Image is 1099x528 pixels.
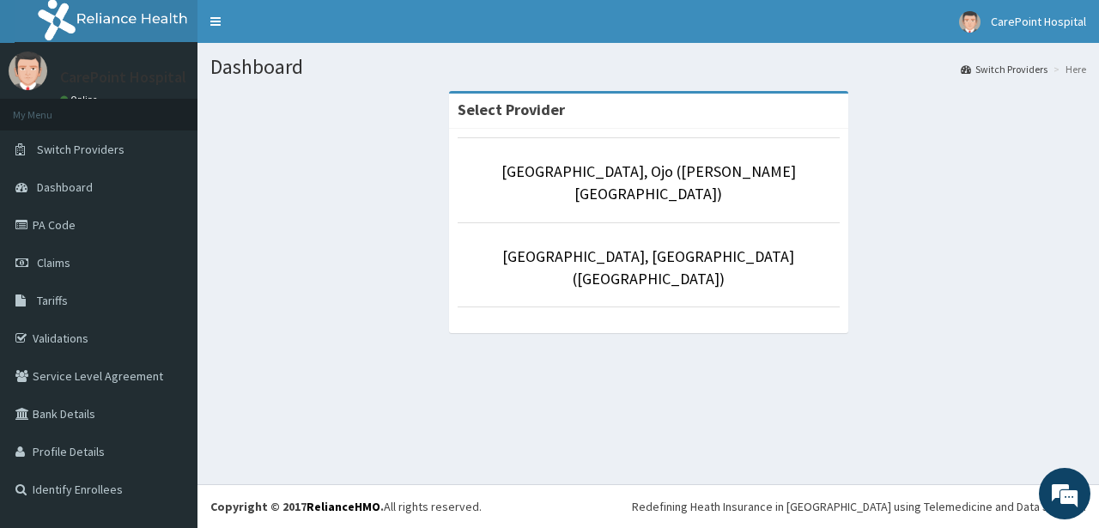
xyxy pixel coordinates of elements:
span: Tariffs [37,293,68,308]
li: Here [1049,62,1086,76]
footer: All rights reserved. [197,484,1099,528]
a: Switch Providers [961,62,1047,76]
h1: Dashboard [210,56,1086,78]
span: Claims [37,255,70,270]
a: [GEOGRAPHIC_DATA], Ojo ([PERSON_NAME][GEOGRAPHIC_DATA]) [501,161,796,203]
p: CarePoint Hospital [60,70,186,85]
a: Online [60,94,101,106]
span: Switch Providers [37,142,124,157]
span: Dashboard [37,179,93,195]
strong: Select Provider [458,100,565,119]
div: Redefining Heath Insurance in [GEOGRAPHIC_DATA] using Telemedicine and Data Science! [632,498,1086,515]
img: User Image [9,52,47,90]
a: RelianceHMO [307,499,380,514]
strong: Copyright © 2017 . [210,499,384,514]
img: User Image [959,11,981,33]
span: CarePoint Hospital [991,14,1086,29]
a: [GEOGRAPHIC_DATA], [GEOGRAPHIC_DATA] ([GEOGRAPHIC_DATA]) [502,246,794,288]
